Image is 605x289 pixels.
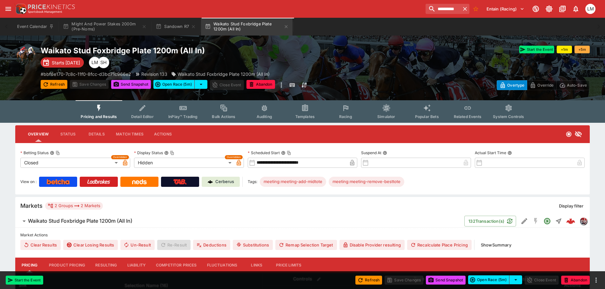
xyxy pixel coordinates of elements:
span: Popular Bets [415,114,439,119]
div: Betting Target: cerberus [260,177,326,187]
div: Luigi Mollo [585,4,595,14]
button: Disable Provider resulting [339,240,405,250]
div: Luigi Mollo [89,57,100,68]
button: Fluctuations [202,258,243,273]
h5: Markets [20,202,43,209]
button: SGM Disabled [530,215,541,227]
label: View on : [20,177,37,187]
button: Scheduled StartCopy To Clipboard [281,151,286,155]
button: Auto-Save [556,80,590,90]
div: Event type filters [76,100,529,123]
span: Auditing [257,114,272,119]
img: Betcha [47,179,70,184]
button: Liability [122,258,151,273]
button: Might And Power Stakes 2000m (Pre-Noms) [59,18,151,36]
div: 5dffe868-510f-4f41-86d5-278d33b49207 [566,217,575,226]
div: Closed [20,158,120,168]
span: Overridden [227,155,241,159]
button: Override [527,80,556,90]
button: Open [541,215,553,227]
div: Waikato Stud Foxbridge Plate 1200m (All In) [171,71,270,77]
button: Competitor Prices [151,258,202,273]
span: Overridden [113,155,127,159]
img: Ladbrokes [87,179,110,184]
span: Racing [339,114,352,119]
img: logo-cerberus--red.svg [566,217,575,226]
button: Documentation [557,3,568,15]
div: split button [153,80,207,89]
button: Deductions [193,240,230,250]
button: Substitutions [233,240,273,250]
button: Display filter [555,201,587,211]
button: Refresh [355,276,382,285]
button: Event Calendar [13,18,58,36]
button: Connected to PK [530,3,541,15]
button: Luigi Mollo [583,2,597,16]
button: Remap Selection Target [275,240,337,250]
button: Sandown R7 [152,18,200,36]
button: more [278,80,285,90]
button: +5m [575,46,590,53]
a: 5dffe868-510f-4f41-86d5-278d33b49207 [564,215,577,227]
button: Waikato Stud Foxbridge Plate 1200m (All In) [15,215,464,227]
button: Toggle light/dark mode [543,3,555,15]
div: pricekinetics [580,217,587,225]
button: ShowSummary [477,240,515,250]
span: Simulator [377,114,395,119]
span: System Controls [493,114,524,119]
div: Hidden [134,158,234,168]
button: Links [242,258,271,273]
img: PriceKinetics Logo [14,3,27,15]
button: Refresh [41,80,67,89]
p: Copy To Clipboard [41,71,131,77]
button: No Bookmarks [471,4,481,14]
label: Market Actions [20,230,585,240]
button: Price Limits [271,258,306,273]
button: Actions [149,127,177,142]
button: Clear Results [20,240,61,250]
img: horse_racing.png [15,46,36,66]
p: Auto-Save [567,82,587,89]
label: Tags: [248,177,257,187]
div: 2 Groups 2 Markets [48,202,100,210]
p: Starts [DATE] [52,59,80,66]
p: Waikato Stud Foxbridge Plate 1200m (All In) [178,71,270,77]
button: Copy To Clipboard [56,151,60,155]
button: Details [82,127,111,142]
button: Notifications [570,3,581,15]
button: Edit Detail [519,215,530,227]
p: Display Status [134,150,163,155]
span: Mark an event as closed and abandoned. [561,276,590,283]
button: Send Snapshot [111,80,151,89]
img: PriceKinetics [28,4,75,9]
button: Recalculate Place Pricing [407,240,472,250]
button: Select Tenant [483,4,528,14]
button: Un-Result [120,240,154,250]
div: Scott Hunt [98,57,109,68]
svg: Open [543,217,551,225]
button: Clear Losing Results [63,240,118,250]
button: Overtype [497,80,527,90]
div: split button [468,275,522,284]
button: select merge strategy [195,80,207,89]
span: Mark an event as closed and abandoned. [246,81,275,87]
h6: Waikato Stud Foxbridge Plate 1200m (All In) [28,218,132,224]
button: +1m [557,46,572,53]
h2: Copy To Clipboard [41,46,315,56]
p: Scheduled Start [248,150,280,155]
button: Abandon [246,80,275,89]
button: Send Snapshot [426,276,466,285]
p: Override [537,82,554,89]
a: Cerberus [202,177,240,187]
button: Overview [23,127,54,142]
button: Abandon [561,276,590,285]
p: Actual Start Time [475,150,506,155]
button: Display StatusCopy To Clipboard [164,151,169,155]
svg: Closed [566,131,572,137]
span: InPlay™ Trading [168,114,198,119]
button: more [592,276,600,284]
p: Revision 133 [141,71,167,77]
img: Neds [132,179,146,184]
img: Sportsbook Management [28,10,62,13]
